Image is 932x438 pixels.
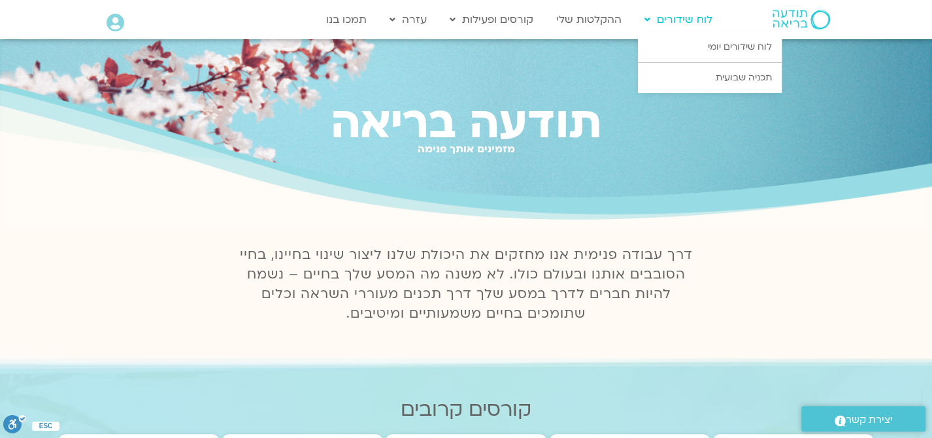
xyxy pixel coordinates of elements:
[59,398,873,421] h2: קורסים קרובים
[638,63,782,93] a: תכניה שבועית
[443,7,540,32] a: קורסים ופעילות
[383,7,433,32] a: עזרה
[320,7,373,32] a: תמכו בנו
[550,7,628,32] a: ההקלטות שלי
[638,7,719,32] a: לוח שידורים
[773,10,830,29] img: תודעה בריאה
[801,406,925,431] a: יצירת קשר
[638,32,782,62] a: לוח שידורים יומי
[846,411,893,429] span: יצירת קשר
[232,245,700,324] p: דרך עבודה פנימית אנו מחזקים את היכולת שלנו ליצור שינוי בחיינו, בחיי הסובבים אותנו ובעולם כולו. לא...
